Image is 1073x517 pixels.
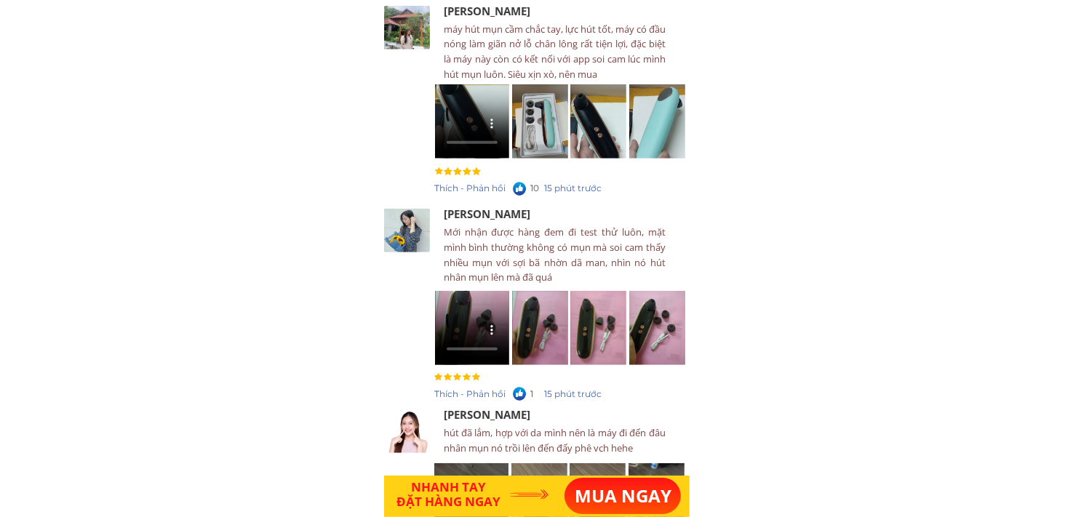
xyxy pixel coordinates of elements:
div: 15 phút trước [544,389,663,399]
p: MUA NGAY [565,478,681,514]
div: 15 phút trước [545,183,664,193]
h3: NHANH TAY ĐẶT HÀNG NGAY [388,480,508,510]
div: hút đã lắm, hợp với da mình nên là máy đi đến đâu nhân mụn nó trồi lên đến đấy phê vch hehe [444,425,666,456]
div: Mới nhận được hàng đem đi test thử luôn, mặt mình bình thường không có mụn mà soi cam thấy nhiều ... [444,225,666,285]
div: [PERSON_NAME] [444,408,871,421]
div: 10 [531,183,566,193]
div: máy hút mụn cầm chắc tay, lực hút tốt, máy có đầu nóng làm giãn nở lỗ chân lông rất tiện lợi, đặc... [444,22,666,82]
div: [PERSON_NAME] [444,4,871,17]
div: 1 [530,389,565,399]
div: Thích - Phản hồi [435,183,554,193]
div: [PERSON_NAME] [444,207,871,220]
div: Thích - Phản hồi [434,389,554,399]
